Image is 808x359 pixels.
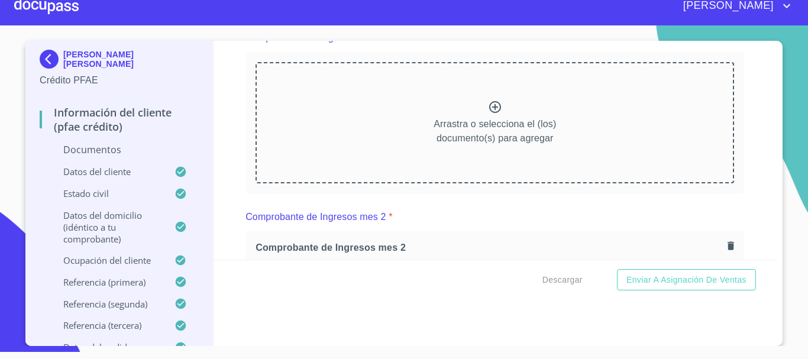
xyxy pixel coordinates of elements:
p: Documentos [40,143,199,156]
p: Referencia (segunda) [40,298,174,310]
p: Datos del cliente [40,166,174,177]
div: [PERSON_NAME] [PERSON_NAME] [40,50,199,73]
p: Estado Civil [40,187,174,199]
button: Enviar a Asignación de Ventas [617,269,756,291]
button: Descargar [538,269,587,291]
p: Referencia (tercera) [40,319,174,331]
span: Comprobante de Ingresos mes 2 [256,241,723,254]
span: Descargar [542,273,583,287]
img: Docupass spot blue [40,50,63,69]
p: Comprobante de Ingresos mes 2 [245,210,386,224]
p: Crédito PFAE [40,73,199,88]
p: Información del cliente (PFAE crédito) [40,105,199,134]
p: Datos del pedido [40,341,174,353]
p: Referencia (primera) [40,276,174,288]
span: Enviar a Asignación de Ventas [626,273,746,287]
p: Ocupación del Cliente [40,254,174,266]
p: Arrastra o selecciona el (los) documento(s) para agregar [434,117,556,145]
p: Datos del domicilio (idéntico a tu comprobante) [40,209,174,245]
p: [PERSON_NAME] [PERSON_NAME] [63,50,199,69]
